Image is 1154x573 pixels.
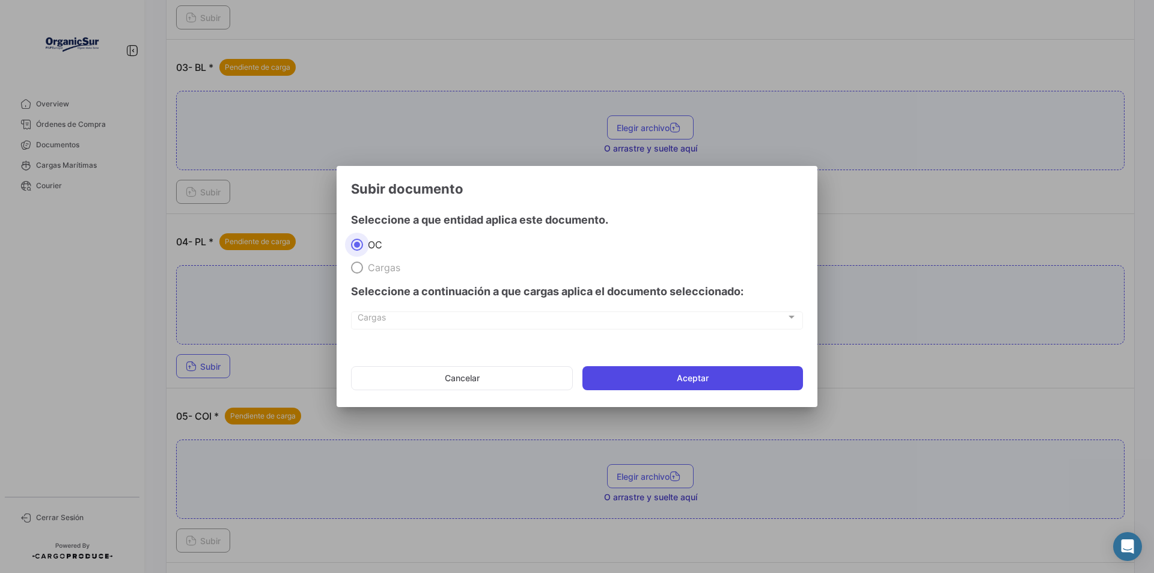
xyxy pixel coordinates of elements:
[351,180,803,197] h3: Subir documento
[351,212,803,228] h4: Seleccione a que entidad aplica este documento.
[363,239,382,251] span: OC
[351,283,803,300] h4: Seleccione a continuación a que cargas aplica el documento seleccionado:
[582,366,803,390] button: Aceptar
[1113,532,1142,561] div: Abrir Intercom Messenger
[358,314,786,325] span: Cargas
[351,366,573,390] button: Cancelar
[363,262,400,274] span: Cargas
